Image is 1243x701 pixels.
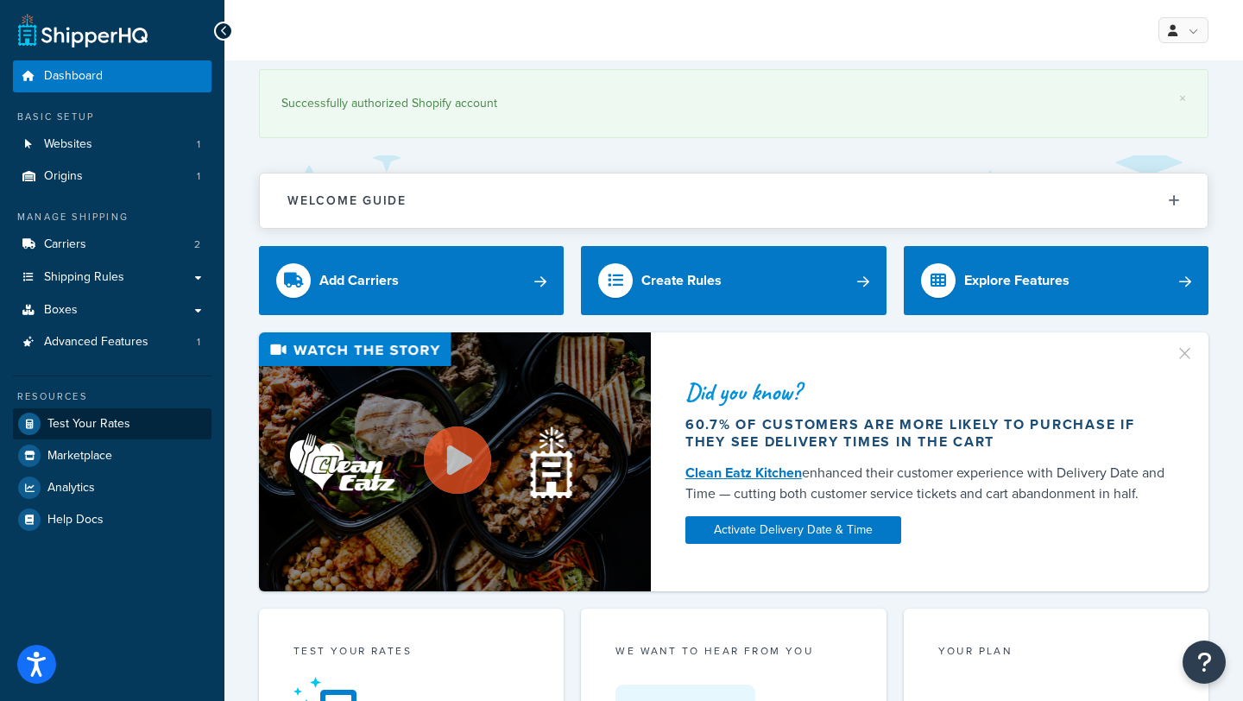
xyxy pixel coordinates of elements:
div: Create Rules [641,268,722,293]
span: Origins [44,169,83,184]
a: Marketplace [13,440,211,471]
span: Dashboard [44,69,103,84]
div: Manage Shipping [13,210,211,224]
div: Test your rates [293,643,529,663]
span: Advanced Features [44,335,148,350]
a: Test Your Rates [13,408,211,439]
a: Origins1 [13,161,211,193]
a: Analytics [13,472,211,503]
div: Basic Setup [13,110,211,124]
a: Explore Features [904,246,1208,315]
a: Add Carriers [259,246,564,315]
a: Advanced Features1 [13,326,211,358]
a: Dashboard [13,60,211,92]
p: we want to hear from you [615,643,851,659]
a: Websites1 [13,129,211,161]
a: Boxes [13,294,211,326]
div: Your Plan [938,643,1174,663]
a: Shipping Rules [13,262,211,294]
span: 2 [194,237,200,252]
button: Open Resource Center [1183,641,1226,684]
span: Shipping Rules [44,270,124,285]
a: Help Docs [13,504,211,535]
span: Websites [44,137,92,152]
span: Test Your Rates [47,417,130,432]
div: enhanced their customer experience with Delivery Date and Time — cutting both customer service ti... [685,463,1167,504]
button: Welcome Guide [260,174,1208,228]
span: Boxes [44,303,78,318]
span: Marketplace [47,449,112,464]
div: Add Carriers [319,268,399,293]
span: Carriers [44,237,86,252]
div: Explore Features [964,268,1069,293]
li: Websites [13,129,211,161]
span: 1 [197,335,200,350]
li: Advanced Features [13,326,211,358]
div: 60.7% of customers are more likely to purchase if they see delivery times in the cart [685,416,1167,451]
a: Activate Delivery Date & Time [685,516,901,544]
h2: Welcome Guide [287,194,407,207]
div: Did you know? [685,380,1167,404]
a: × [1179,92,1186,105]
a: Create Rules [581,246,886,315]
span: Help Docs [47,513,104,527]
span: Analytics [47,481,95,496]
a: Carriers2 [13,229,211,261]
li: Origins [13,161,211,193]
img: Video thumbnail [259,332,651,590]
span: 1 [197,137,200,152]
div: Successfully authorized Shopify account [281,92,1186,116]
div: Resources [13,389,211,404]
span: 1 [197,169,200,184]
li: Carriers [13,229,211,261]
a: Clean Eatz Kitchen [685,463,802,483]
